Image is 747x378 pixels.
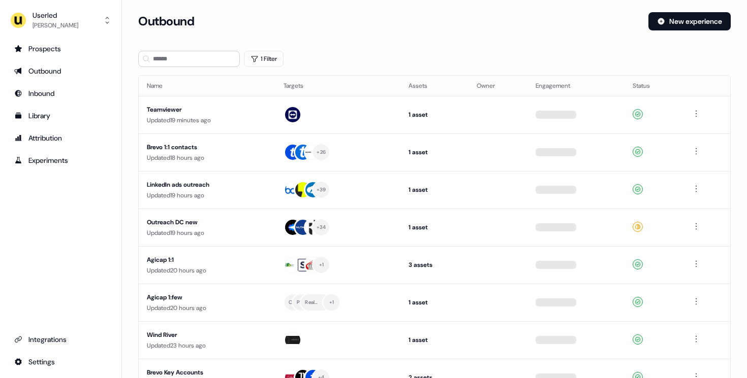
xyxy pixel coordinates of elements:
[139,76,275,96] th: Name
[319,260,324,269] div: + 1
[147,115,267,125] div: Updated 19 minutes ago
[147,153,267,163] div: Updated 18 hours ago
[527,76,625,96] th: Engagement
[8,108,113,124] a: Go to templates
[147,105,267,115] div: Teamviewer
[625,76,681,96] th: Status
[289,298,311,307] div: Construction
[14,133,107,143] div: Attribution
[305,298,327,307] div: Real Estate
[400,76,469,96] th: Assets
[244,51,284,67] button: 1 Filter
[33,10,78,20] div: Userled
[409,297,461,307] div: 1 asset
[138,14,194,29] h3: Outbound
[14,155,107,165] div: Experiments
[14,66,107,76] div: Outbound
[14,111,107,121] div: Library
[469,76,527,96] th: Owner
[8,354,113,370] a: Go to integrations
[8,41,113,57] a: Go to prospects
[409,260,461,270] div: 3 assets
[147,292,267,302] div: Agicap 1:few
[317,223,326,232] div: + 34
[329,298,334,307] div: + 1
[147,217,267,227] div: Outreach DC new
[147,330,267,340] div: Wind River
[147,228,267,238] div: Updated 19 hours ago
[14,44,107,54] div: Prospects
[8,63,113,79] a: Go to outbound experience
[8,130,113,146] a: Go to attribution
[317,148,326,157] div: + 26
[147,190,267,200] div: Updated 19 hours ago
[147,180,267,190] div: LinkedIn ads outreach
[409,147,461,157] div: 1 asset
[8,8,113,32] button: Userled[PERSON_NAME]
[409,335,461,345] div: 1 asset
[8,85,113,101] a: Go to Inbound
[648,12,731,30] button: New experience
[147,265,267,276] div: Updated 20 hours ago
[147,340,267,351] div: Updated 23 hours ago
[147,142,267,152] div: Brevo 1:1 contacts
[275,76,400,96] th: Targets
[147,255,267,265] div: Agicap 1:1
[147,367,267,377] div: Brevo Key Accounts
[14,357,107,367] div: Settings
[8,152,113,168] a: Go to experiments
[409,185,461,195] div: 1 asset
[8,331,113,348] a: Go to integrations
[33,20,78,30] div: [PERSON_NAME]
[147,303,267,313] div: Updated 20 hours ago
[409,222,461,232] div: 1 asset
[14,334,107,345] div: Integrations
[14,88,107,98] div: Inbound
[317,185,326,194] div: + 39
[297,298,319,307] div: Private Equity
[409,110,461,120] div: 1 asset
